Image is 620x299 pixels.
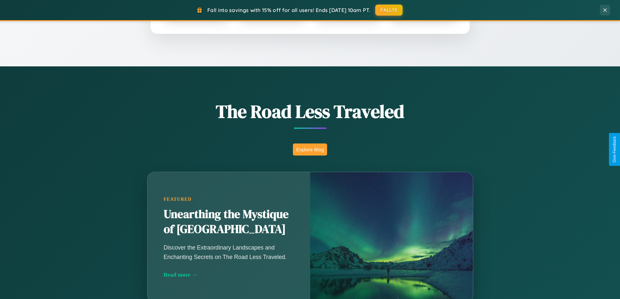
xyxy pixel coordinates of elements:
span: Fall into savings with 15% off for all users! Ends [DATE] 10am PT. [207,7,370,13]
h2: Unearthing the Mystique of [GEOGRAPHIC_DATA] [164,207,294,237]
button: Explore Blog [293,143,327,156]
div: Featured [164,197,294,202]
p: Discover the Extraordinary Landscapes and Enchanting Secrets on The Road Less Traveled. [164,243,294,261]
h1: The Road Less Traveled [115,99,505,124]
button: FALL15 [375,5,403,16]
div: Read more → [164,271,294,278]
div: Give Feedback [612,136,617,163]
